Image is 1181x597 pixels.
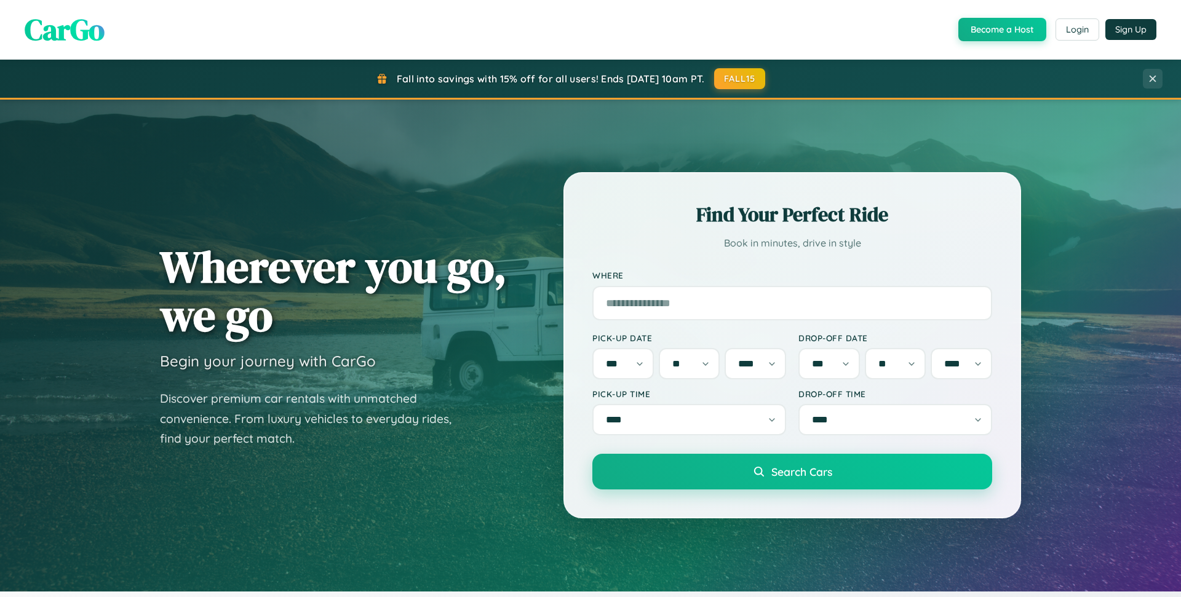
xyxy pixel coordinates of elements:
[160,352,376,370] h3: Begin your journey with CarGo
[592,201,992,228] h2: Find Your Perfect Ride
[958,18,1046,41] button: Become a Host
[160,389,467,449] p: Discover premium car rentals with unmatched convenience. From luxury vehicles to everyday rides, ...
[592,389,786,399] label: Pick-up Time
[798,389,992,399] label: Drop-off Time
[1105,19,1156,40] button: Sign Up
[160,242,507,339] h1: Wherever you go, we go
[592,333,786,343] label: Pick-up Date
[397,73,705,85] span: Fall into savings with 15% off for all users! Ends [DATE] 10am PT.
[592,271,992,281] label: Where
[592,234,992,252] p: Book in minutes, drive in style
[592,454,992,489] button: Search Cars
[714,68,766,89] button: FALL15
[25,9,105,50] span: CarGo
[771,465,832,478] span: Search Cars
[798,333,992,343] label: Drop-off Date
[1056,18,1099,41] button: Login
